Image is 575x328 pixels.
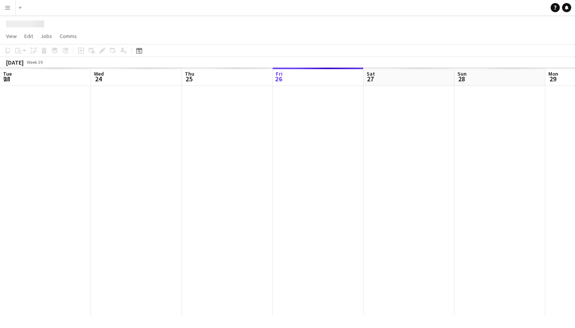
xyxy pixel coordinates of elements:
span: 27 [365,74,375,83]
span: Sun [457,70,467,77]
a: View [3,31,20,41]
span: Fri [276,70,283,77]
span: Week 39 [25,59,44,65]
a: Jobs [38,31,55,41]
span: Thu [185,70,194,77]
span: Edit [24,33,33,40]
span: Mon [548,70,558,77]
span: 24 [93,74,104,83]
div: [DATE] [6,59,24,66]
span: 23 [2,74,12,83]
a: Edit [21,31,36,41]
a: Comms [57,31,80,41]
span: 26 [275,74,283,83]
span: Jobs [41,33,52,40]
span: 25 [184,74,194,83]
span: Tue [3,70,12,77]
span: 28 [456,74,467,83]
span: 29 [547,74,558,83]
span: View [6,33,17,40]
span: Comms [60,33,77,40]
span: Wed [94,70,104,77]
span: Sat [367,70,375,77]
